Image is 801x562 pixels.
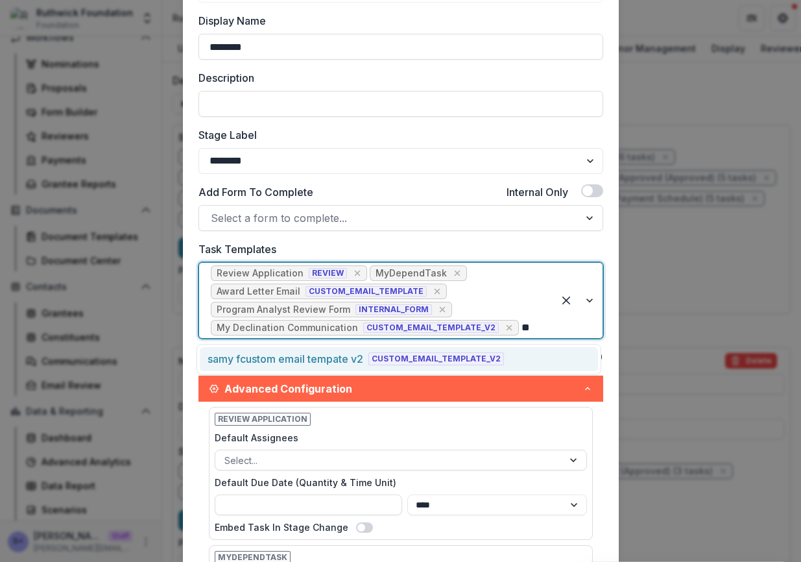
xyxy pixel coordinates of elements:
span: INTERNAL_FORM [355,304,432,315]
div: Remove [object Object] [436,303,449,316]
label: Description [198,70,595,86]
label: Task Templates [198,241,595,257]
span: Review Application [215,413,311,426]
div: Clear selected options [556,290,577,311]
span: CUSTOM_EMAIL_TEMPLATE_V2 [363,323,499,333]
span: CUSTOM_EMAIL_TEMPLATE_V2 [368,352,504,365]
label: Internal Only [507,184,568,200]
label: Add Form To Complete [198,184,313,200]
div: Remove [object Object] [351,267,364,280]
label: Embed Task In Stage Change [215,520,348,534]
label: Default Due Date (Quantity & Time Unit) [215,476,579,489]
label: Stage Label [198,127,595,143]
div: Remove [object Object] [503,321,516,334]
div: Remove [object Object] [451,267,464,280]
div: Award Letter Email [217,286,300,297]
button: Advanced Configuration [198,376,603,402]
label: Display Name [198,13,595,29]
div: MyDependTask [376,268,447,279]
div: samy fcustom email tempate v2 [208,351,363,367]
label: Default Assignees [215,431,579,445]
span: CUSTOM_EMAIL_TEMPLATE [305,286,427,297]
div: My Declination Communication [217,323,358,334]
span: Advanced Configuration [224,381,582,397]
div: Program Analyst Review Form [217,304,350,315]
div: Review Application [217,268,304,279]
div: Remove [object Object] [431,285,444,298]
span: REVIEW [309,268,347,278]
